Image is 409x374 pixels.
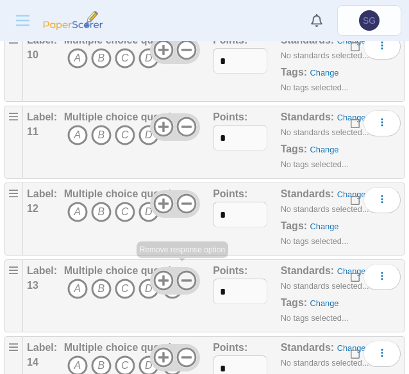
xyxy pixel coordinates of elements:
i: D [138,125,159,145]
b: Standards: [281,265,335,276]
small: No standards selected... [281,204,369,214]
b: Label: [27,188,57,199]
b: Tags: [281,67,307,77]
i: A [67,125,88,145]
b: Tags: [281,143,307,154]
i: D [138,202,159,222]
i: B [91,125,112,145]
small: No tags selected... [281,313,349,323]
b: Tags: [281,220,307,231]
img: PaperScorer [41,11,105,30]
button: More options [363,33,401,59]
small: No tags selected... [281,159,349,169]
b: 13 [27,280,38,291]
b: Multiple choice question [64,342,184,353]
small: No standards selected... [281,281,369,291]
div: Drag handle [4,29,23,102]
a: Shmuel Granovetter [337,5,401,36]
b: Points: [213,111,247,122]
i: C [115,48,135,69]
button: More options [363,187,401,213]
b: Tags: [281,297,307,308]
b: Multiple choice question [64,111,184,122]
span: Shmuel Granovetter [363,16,376,25]
i: B [91,202,112,222]
a: Alerts [303,6,331,35]
div: Drag handle [4,106,23,179]
small: No standards selected... [281,51,369,60]
a: Change [337,343,366,353]
i: D [138,279,159,299]
b: Points: [213,265,247,276]
a: Change [310,68,339,77]
div: Remove response option [137,241,228,259]
i: C [115,279,135,299]
i: A [67,48,88,69]
button: More options [363,341,401,366]
b: Label: [27,342,57,353]
button: More options [363,264,401,289]
small: No tags selected... [281,83,349,92]
span: Shmuel Granovetter [359,10,380,31]
b: Points: [213,188,247,199]
a: Change [310,222,339,231]
a: Change [310,145,339,154]
b: Multiple choice question [64,265,184,276]
b: Standards: [281,111,335,122]
small: No standards selected... [281,127,369,137]
i: A [67,279,88,299]
b: Standards: [281,342,335,353]
small: No standards selected... [281,358,369,368]
b: 11 [27,126,38,137]
i: C [115,125,135,145]
b: Label: [27,111,57,122]
a: Change [337,266,366,276]
b: Standards: [281,188,335,199]
div: Drag handle [4,259,23,332]
b: Points: [213,342,247,353]
i: C [115,202,135,222]
a: Change [337,190,366,199]
a: Change [310,298,339,308]
b: 10 [27,49,38,60]
a: Change [337,113,366,122]
b: Label: [27,265,57,276]
b: 14 [27,357,38,368]
i: B [91,48,112,69]
b: 12 [27,203,38,214]
button: More options [363,110,401,136]
b: Multiple choice question [64,188,184,199]
i: A [67,202,88,222]
i: D [138,48,159,69]
i: B [91,279,112,299]
button: Menu [8,8,38,33]
small: No tags selected... [281,236,349,246]
div: Drag handle [4,183,23,256]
